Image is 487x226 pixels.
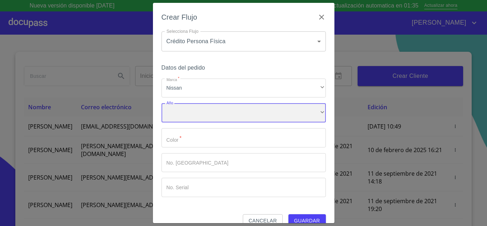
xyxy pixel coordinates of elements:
div: ​ [162,103,326,122]
h6: Datos del pedido [162,63,326,73]
span: Cancelar [248,216,277,225]
h6: Crear Flujo [162,11,198,23]
span: Guardar [294,216,320,225]
div: Nissan [162,79,326,98]
div: Crédito Persona Física [162,31,326,51]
